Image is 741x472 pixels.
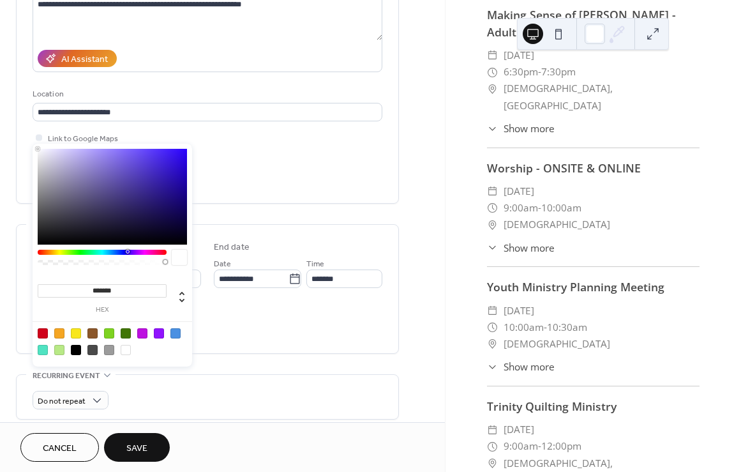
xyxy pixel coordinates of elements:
[487,64,498,80] div: ​
[487,160,700,176] div: Worship - ONSITE & ONLINE
[214,257,231,271] span: Date
[38,307,167,314] label: hex
[126,442,147,455] span: Save
[38,394,86,409] span: Do not repeat
[487,241,555,255] button: ​Show more
[487,438,498,455] div: ​
[504,80,700,114] span: [DEMOGRAPHIC_DATA], [GEOGRAPHIC_DATA]
[48,132,118,146] span: Link to Google Maps
[487,183,498,200] div: ​
[487,80,498,97] div: ​
[20,433,99,462] button: Cancel
[487,319,498,336] div: ​
[71,345,81,355] div: #000000
[487,121,555,136] button: ​Show more
[487,398,700,415] div: Trinity Quilting Ministry
[504,200,538,217] span: 9:00am
[487,336,498,353] div: ​
[504,319,544,336] span: 10:00am
[71,328,81,339] div: #F8E71C
[54,345,64,355] div: #B8E986
[487,455,498,472] div: ​
[538,438,541,455] span: -
[504,303,534,319] span: [DATE]
[170,328,181,339] div: #4A90E2
[104,345,114,355] div: #9B9B9B
[487,121,498,136] div: ​
[104,328,114,339] div: #7ED321
[121,345,131,355] div: #FFFFFF
[487,6,700,40] div: Making Sense of [PERSON_NAME] - Adult Education Study
[121,328,131,339] div: #417505
[487,303,498,319] div: ​
[104,433,170,462] button: Save
[541,200,581,217] span: 10:00am
[504,121,555,136] span: Show more
[504,360,555,374] span: Show more
[487,278,700,295] div: Youth Ministry Planning Meeting
[33,369,100,383] span: Recurring event
[547,319,587,336] span: 10:30am
[306,257,324,271] span: Time
[538,200,541,217] span: -
[487,360,555,374] button: ​Show more
[487,241,498,255] div: ​
[541,438,581,455] span: 12:00pm
[487,422,498,438] div: ​
[87,345,98,355] div: #4A4A4A
[504,183,534,200] span: [DATE]
[504,438,538,455] span: 9:00am
[504,336,610,353] span: [DEMOGRAPHIC_DATA]
[487,200,498,217] div: ​
[504,47,534,64] span: [DATE]
[504,422,534,438] span: [DATE]
[43,442,77,455] span: Cancel
[38,50,117,67] button: AI Assistant
[61,53,108,66] div: AI Assistant
[544,319,547,336] span: -
[541,64,576,80] span: 7:30pm
[504,241,555,255] span: Show more
[504,64,538,80] span: 6:30pm
[87,328,98,339] div: #8B572A
[137,328,147,339] div: #BD10E0
[487,47,498,64] div: ​
[38,345,48,355] div: #50E3C2
[538,64,541,80] span: -
[38,328,48,339] div: #D0021B
[33,88,380,101] div: Location
[487,360,498,374] div: ​
[214,241,250,254] div: End date
[487,217,498,233] div: ​
[54,328,64,339] div: #F5A623
[504,217,610,233] span: [DEMOGRAPHIC_DATA]
[154,328,164,339] div: #9013FE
